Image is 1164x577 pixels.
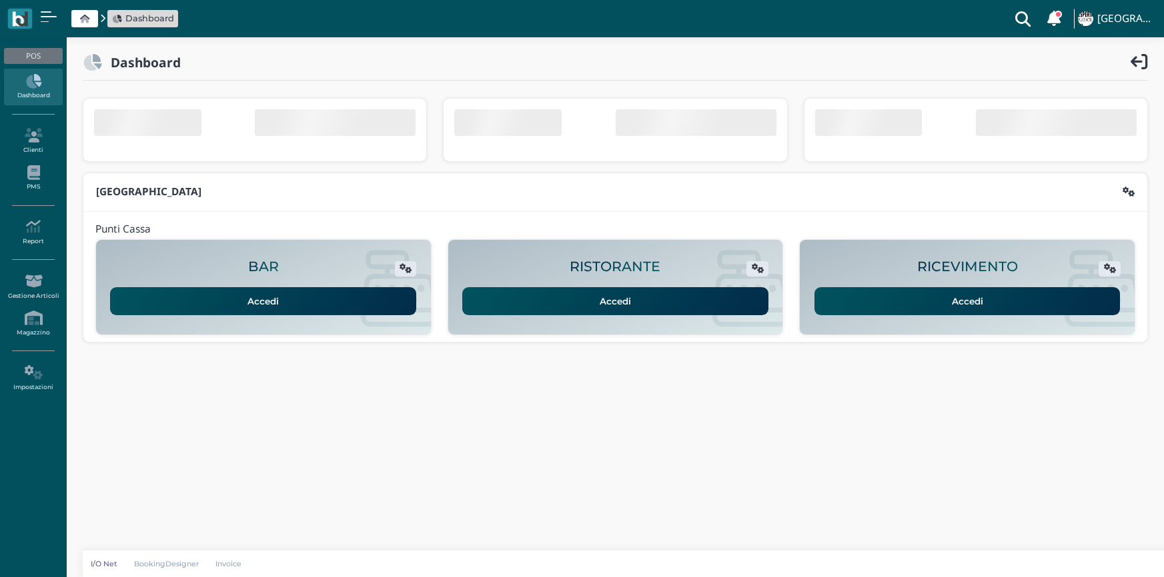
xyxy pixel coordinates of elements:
h2: RISTORANTE [570,259,660,275]
a: Accedi [814,287,1121,315]
a: Dashboard [4,69,62,105]
a: Dashboard [112,12,174,25]
iframe: Help widget launcher [1069,536,1153,566]
img: logo [12,11,27,27]
a: PMS [4,160,62,197]
b: [GEOGRAPHIC_DATA] [96,185,201,199]
h2: BAR [248,259,279,275]
a: Accedi [110,287,416,315]
h2: Dashboard [102,55,181,69]
h4: Punti Cassa [95,224,151,235]
div: POS [4,48,62,64]
img: ... [1078,11,1093,26]
h4: [GEOGRAPHIC_DATA] [1097,13,1156,25]
a: Accedi [462,287,768,315]
h2: RICEVIMENTO [917,259,1018,275]
a: Report [4,214,62,251]
a: Clienti [4,123,62,159]
a: Impostazioni [4,360,62,396]
a: ... [GEOGRAPHIC_DATA] [1076,3,1156,35]
a: Gestione Articoli [4,269,62,305]
span: Dashboard [125,12,174,25]
a: Magazzino [4,305,62,342]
